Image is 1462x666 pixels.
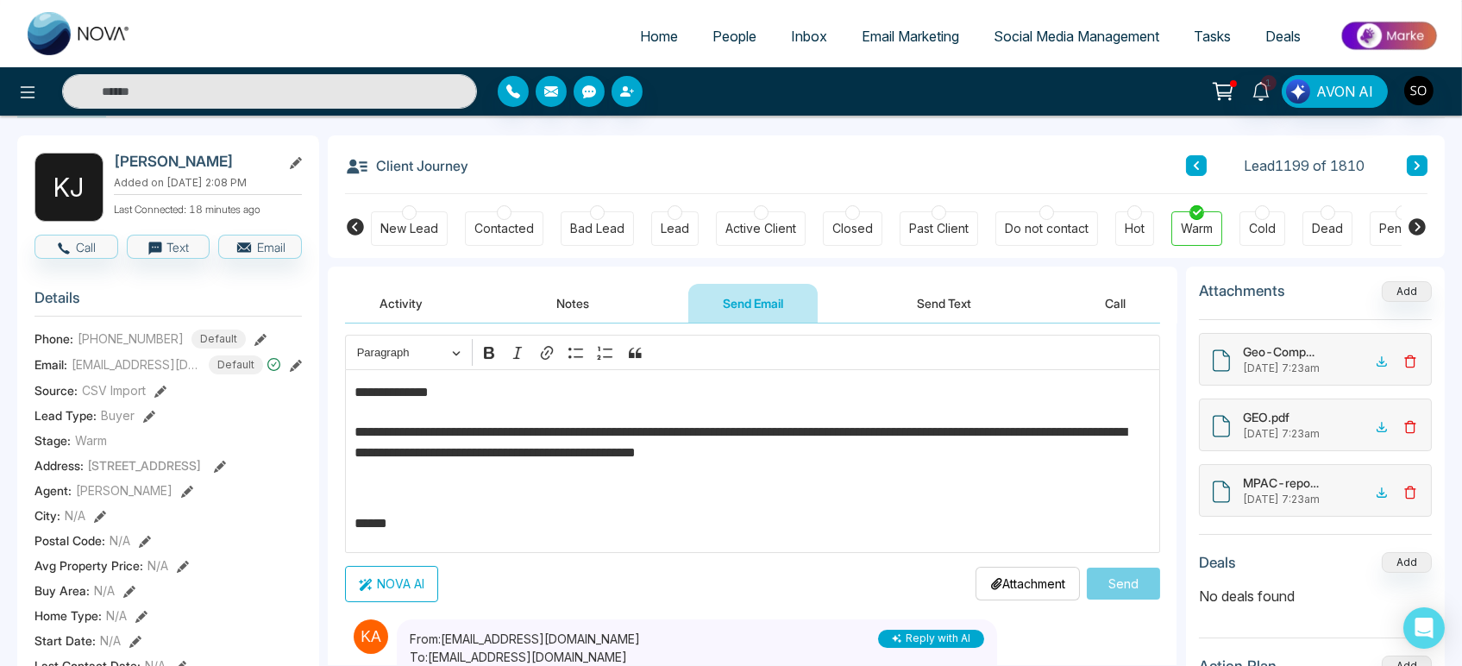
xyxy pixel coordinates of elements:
span: CSV Import [82,381,146,399]
span: Lead Type: [35,406,97,424]
span: Stage: [35,431,71,449]
a: Deals [1248,20,1318,53]
a: Tasks [1177,20,1248,53]
div: Warm [1181,220,1213,237]
span: [EMAIL_ADDRESS][DOMAIN_NAME] [72,355,201,374]
div: Contacted [474,220,534,237]
span: Phone: [35,330,73,348]
span: N/A [94,581,115,600]
h3: Attachments [1199,282,1285,299]
h3: Client Journey [345,153,468,179]
button: Send Email [688,284,818,323]
div: MPAC-report.pdf [1243,474,1321,492]
h2: [PERSON_NAME] [114,153,274,170]
div: Past Client [909,220,969,237]
span: Paragraph [357,342,447,363]
h3: Details [35,289,302,316]
button: Notes [522,284,624,323]
span: N/A [147,556,168,575]
span: Start Date : [35,631,96,650]
span: Inbox [791,28,827,45]
span: N/A [100,631,121,650]
button: Add [1382,281,1432,302]
div: Editor toolbar [345,335,1160,368]
span: AVON AI [1316,81,1373,102]
div: Cold [1249,220,1276,237]
button: Text [127,235,210,259]
img: Market-place.gif [1327,16,1452,55]
div: Pending [1379,220,1427,237]
p: Attachment [990,575,1065,593]
div: [DATE] 7:23am [1243,492,1370,507]
span: Lead 1199 of 1810 [1245,155,1365,176]
span: Email Marketing [862,28,959,45]
span: Buyer [101,406,135,424]
div: K J [35,153,104,222]
div: [DATE] 7:23am [1243,426,1370,442]
span: Tasks [1194,28,1231,45]
div: New Lead [380,220,438,237]
button: Send Text [882,284,1006,323]
button: Email [218,235,302,259]
img: Sender [354,619,388,654]
div: Geo-Comparables.pdf [1243,342,1321,361]
p: Added on [DATE] 2:08 PM [114,175,302,191]
span: Address: [35,456,201,474]
span: Social Media Management [994,28,1159,45]
button: NOVA AI [345,566,438,602]
span: [PERSON_NAME] [76,481,173,499]
span: Deals [1265,28,1301,45]
span: N/A [110,531,130,550]
a: 1 [1240,75,1282,105]
p: No deals found [1199,586,1432,606]
div: Bad Lead [570,220,624,237]
div: Active Client [725,220,796,237]
span: Buy Area : [35,581,90,600]
a: Email Marketing [844,20,976,53]
img: Nova CRM Logo [28,12,131,55]
a: Social Media Management [976,20,1177,53]
span: People [712,28,756,45]
span: N/A [106,606,127,625]
span: Add [1382,283,1432,298]
span: City : [35,506,60,525]
p: From: [EMAIL_ADDRESS][DOMAIN_NAME] [410,630,640,648]
span: Postal Code : [35,531,105,550]
span: Agent: [35,481,72,499]
a: Inbox [774,20,844,53]
div: Dead [1312,220,1343,237]
div: Lead [661,220,689,237]
a: People [695,20,774,53]
span: Source: [35,381,78,399]
button: AVON AI [1282,75,1388,108]
span: Default [191,330,246,349]
div: [DATE] 7:23am [1243,361,1370,376]
div: Do not contact [1005,220,1089,237]
p: Last Connected: 18 minutes ago [114,198,302,217]
button: Send [1087,568,1160,600]
button: Add [1382,552,1432,573]
span: Email: [35,355,67,374]
button: Call [1070,284,1160,323]
div: Open Intercom Messenger [1403,607,1445,649]
div: Editor editing area: main [345,369,1160,553]
span: Warm [75,431,107,449]
span: [STREET_ADDRESS] [87,458,201,473]
a: Home [623,20,695,53]
span: N/A [65,506,85,525]
h3: Deals [1199,554,1236,571]
span: Home Type : [35,606,102,625]
p: To: [EMAIL_ADDRESS][DOMAIN_NAME] [410,648,640,666]
span: Home [640,28,678,45]
span: [PHONE_NUMBER] [78,330,184,348]
button: Call [35,235,118,259]
span: Avg Property Price : [35,556,143,575]
button: Paragraph [349,339,468,366]
div: Closed [832,220,873,237]
span: 1 [1261,75,1277,91]
div: GEO.pdf [1243,408,1321,426]
div: Hot [1125,220,1145,237]
img: Lead Flow [1286,79,1310,104]
button: Reply with AI [878,630,984,648]
img: User Avatar [1404,76,1434,105]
